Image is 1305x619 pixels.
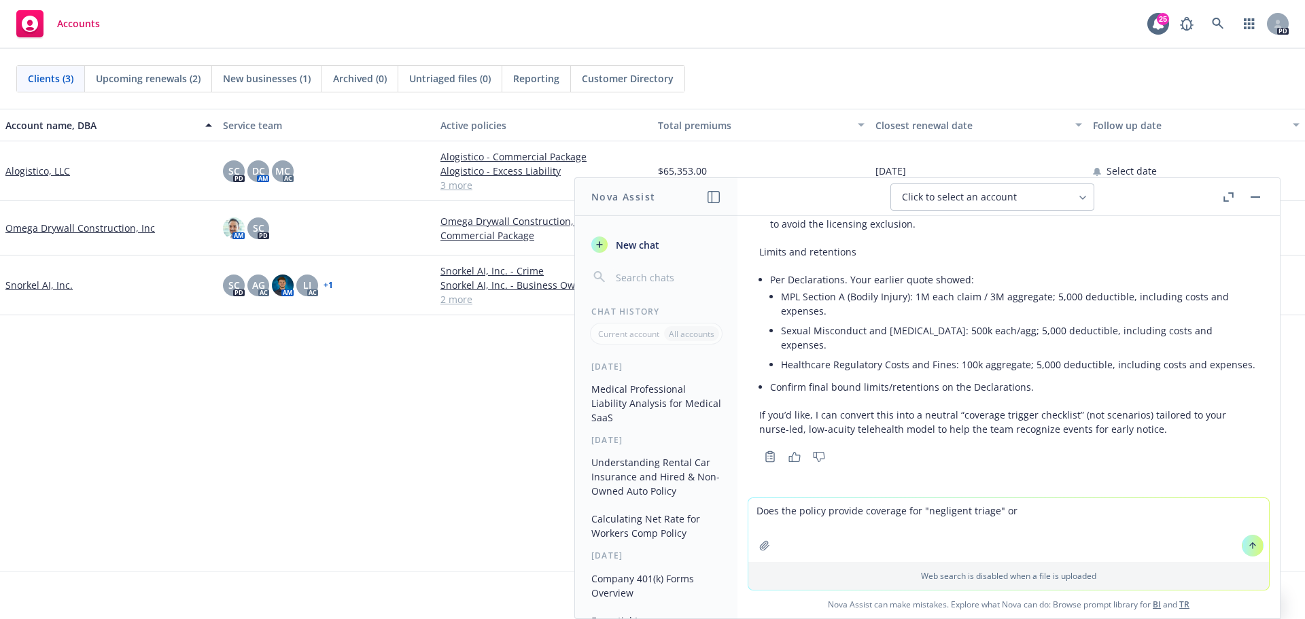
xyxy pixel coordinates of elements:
span: MC [275,164,290,178]
p: All accounts [669,328,714,340]
li: MPL Section A (Bodily Injury): 1M each claim / 3M aggregate; 5,000 deductible, including costs an... [781,287,1258,321]
li: Healthcare Regulatory Costs and Fines: 100k aggregate; 5,000 deductible, including costs and expe... [781,355,1258,374]
button: Calculating Net Rate for Workers Comp Policy [586,508,727,544]
p: If you’d like, I can convert this into a neutral “coverage trigger checklist” (not scenarios) tai... [759,408,1258,436]
span: Click to select an account [902,190,1017,204]
div: Account name, DBA [5,118,197,132]
span: Untriaged files (0) [409,71,491,86]
svg: Copy to clipboard [764,450,776,463]
span: [DATE] [875,164,906,178]
input: Search chats [613,268,721,287]
textarea: Does the policy provide coverage for "negligent triage" or [748,498,1269,562]
span: Upcoming renewals (2) [96,71,201,86]
span: Archived (0) [333,71,387,86]
div: Follow up date [1093,118,1285,132]
a: Snorkel AI, Inc. - Crime [440,264,647,278]
button: New chat [586,232,727,257]
button: Click to select an account [890,183,1094,211]
span: Reporting [513,71,559,86]
span: Clients (3) [28,71,73,86]
a: Omega Drywall Construction, Inc [5,221,155,235]
a: 2 more [440,292,647,306]
a: Alogistico - Commercial Package [440,149,647,164]
span: Customer Directory [582,71,674,86]
button: Total premiums [652,109,870,141]
p: Web search is disabled when a file is uploaded [756,570,1261,582]
a: Switch app [1236,10,1263,37]
span: Select date [1107,164,1157,178]
a: 3 more [440,178,647,192]
span: Nova Assist can make mistakes. Explore what Nova can do: Browse prompt library for and [743,590,1274,618]
div: Closest renewal date [875,118,1067,132]
span: SC [253,221,264,235]
a: Accounts [11,5,105,43]
button: Medical Professional Liability Analysis for Medical SaaS [586,378,727,429]
span: AG [252,278,265,292]
span: $65,353.00 [658,164,707,178]
button: Understanding Rental Car Insurance and Hired & Non-Owned Auto Policy [586,451,727,502]
span: DC [252,164,265,178]
div: [DATE] [575,434,737,446]
button: Thumbs down [808,447,830,466]
div: Service team [223,118,430,132]
a: Alogistico, LLC [5,164,70,178]
button: Closest renewal date [870,109,1087,141]
p: Limits and retentions [759,245,1258,259]
span: SC [228,164,240,178]
a: Omega Drywall Construction, Inc - Commercial Package [440,214,647,243]
div: 25 [1157,13,1169,25]
a: Snorkel AI, Inc. - Business Owners [440,278,647,292]
p: Current account [598,328,659,340]
span: LI [303,278,311,292]
div: Chat History [575,306,737,317]
li: Sexual Misconduct and [MEDICAL_DATA]: 500k each/agg; 5,000 deductible, including costs and expenses. [781,321,1258,355]
span: SC [228,278,240,292]
span: New businesses (1) [223,71,311,86]
button: Active policies [435,109,652,141]
button: Follow up date [1087,109,1305,141]
span: Accounts [57,18,100,29]
span: New chat [613,238,659,252]
div: Total premiums [658,118,850,132]
a: Report a Bug [1173,10,1200,37]
a: BI [1153,599,1161,610]
h1: Nova Assist [591,190,655,204]
div: Active policies [440,118,647,132]
img: photo [272,275,294,296]
button: Service team [217,109,435,141]
button: Company 401(k) Forms Overview [586,567,727,604]
img: photo [223,217,245,239]
a: Alogistico - Excess Liability [440,164,647,178]
a: + 1 [324,281,333,289]
a: Snorkel AI, Inc. [5,278,73,292]
li: Confirm final bound limits/retentions on the Declarations. [770,377,1258,397]
a: TR [1179,599,1189,610]
div: [DATE] [575,550,737,561]
div: [DATE] [575,361,737,372]
a: Search [1204,10,1232,37]
li: Per Declarations. Your earlier quote showed: [770,270,1258,377]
